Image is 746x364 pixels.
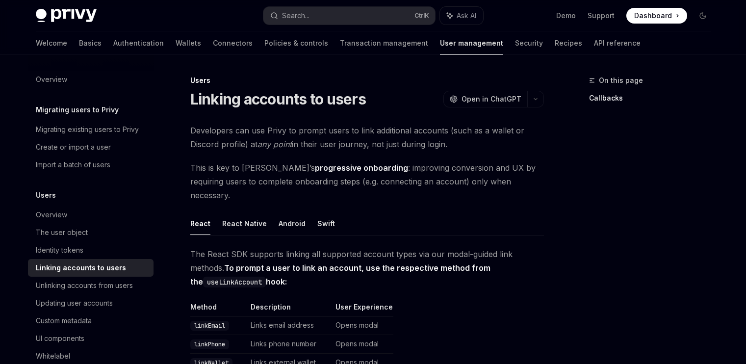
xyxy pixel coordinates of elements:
[36,31,67,55] a: Welcome
[213,31,253,55] a: Connectors
[315,163,408,173] strong: progressive onboarding
[515,31,543,55] a: Security
[203,277,266,287] code: useLinkAccount
[257,139,292,149] em: any point
[28,138,154,156] a: Create or import a user
[443,91,527,107] button: Open in ChatGPT
[28,277,154,294] a: Unlinking accounts from users
[626,8,687,24] a: Dashboard
[263,7,435,25] button: Search...CtrlK
[332,335,393,354] td: Opens modal
[264,31,328,55] a: Policies & controls
[113,31,164,55] a: Authentication
[36,74,67,85] div: Overview
[247,302,332,316] th: Description
[190,212,210,235] button: React
[247,316,332,335] td: Links email address
[36,350,70,362] div: Whitelabel
[190,339,229,349] code: linkPhone
[589,90,719,106] a: Callbacks
[440,31,503,55] a: User management
[555,31,582,55] a: Recipes
[317,212,335,235] button: Swift
[36,9,97,23] img: dark logo
[28,71,154,88] a: Overview
[556,11,576,21] a: Demo
[28,224,154,241] a: The user object
[695,8,711,24] button: Toggle dark mode
[28,156,154,174] a: Import a batch of users
[36,227,88,238] div: The user object
[36,159,110,171] div: Import a batch of users
[594,31,641,55] a: API reference
[190,321,229,331] code: linkEmail
[462,94,521,104] span: Open in ChatGPT
[282,10,309,22] div: Search...
[36,297,113,309] div: Updating user accounts
[190,76,544,85] div: Users
[28,206,154,224] a: Overview
[36,244,83,256] div: Identity tokens
[28,330,154,347] a: UI components
[457,11,476,21] span: Ask AI
[190,161,544,202] span: This is key to [PERSON_NAME]’s : improving conversion and UX by requiring users to complete onboa...
[28,241,154,259] a: Identity tokens
[36,209,67,221] div: Overview
[28,121,154,138] a: Migrating existing users to Privy
[190,302,247,316] th: Method
[36,189,56,201] h5: Users
[36,333,84,344] div: UI components
[247,335,332,354] td: Links phone number
[28,312,154,330] a: Custom metadata
[414,12,429,20] span: Ctrl K
[340,31,428,55] a: Transaction management
[440,7,483,25] button: Ask AI
[36,315,92,327] div: Custom metadata
[190,124,544,151] span: Developers can use Privy to prompt users to link additional accounts (such as a wallet or Discord...
[190,247,544,288] span: The React SDK supports linking all supported account types via our modal-guided link methods.
[588,11,615,21] a: Support
[222,212,267,235] button: React Native
[332,302,393,316] th: User Experience
[36,262,126,274] div: Linking accounts to users
[332,316,393,335] td: Opens modal
[279,212,306,235] button: Android
[36,104,119,116] h5: Migrating users to Privy
[36,141,111,153] div: Create or import a user
[36,124,139,135] div: Migrating existing users to Privy
[28,294,154,312] a: Updating user accounts
[36,280,133,291] div: Unlinking accounts from users
[176,31,201,55] a: Wallets
[28,259,154,277] a: Linking accounts to users
[79,31,102,55] a: Basics
[599,75,643,86] span: On this page
[634,11,672,21] span: Dashboard
[190,90,366,108] h1: Linking accounts to users
[190,263,490,286] strong: To prompt a user to link an account, use the respective method from the hook:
